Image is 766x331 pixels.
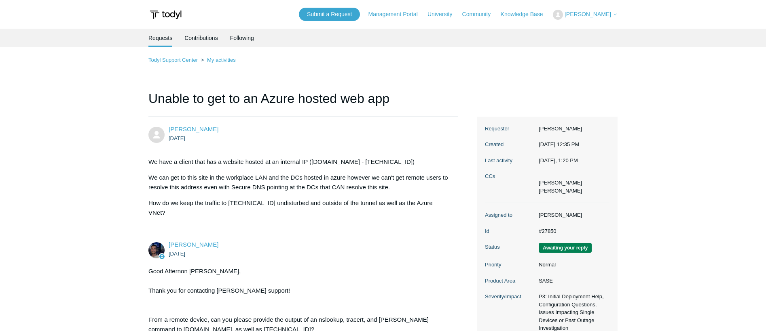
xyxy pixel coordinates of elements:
[539,141,579,147] time: 09/02/2025, 12:35
[368,10,426,19] a: Management Portal
[299,8,360,21] a: Submit a Request
[485,261,535,269] dt: Priority
[485,277,535,285] dt: Product Area
[184,29,218,47] a: Contributions
[148,89,458,117] h1: Unable to get to an Azure hosted web app
[148,57,199,63] li: Todyl Support Center
[169,135,185,141] time: 09/02/2025, 12:35
[539,179,582,187] li: Edward Tanase
[539,243,592,253] span: We are waiting for you to respond
[565,11,611,17] span: [PERSON_NAME]
[169,241,218,248] span: Connor Davis
[207,57,236,63] a: My activities
[230,29,254,47] a: Following
[462,10,499,19] a: Community
[485,172,535,180] dt: CCs
[535,227,609,235] dd: #27850
[169,241,218,248] a: [PERSON_NAME]
[148,198,450,218] p: How do we keep the traffic to [TECHNICAL_ID] undisturbed and outside of the tunnel as well as the...
[485,140,535,149] dt: Created
[148,173,450,192] p: We can get to this site in the workplace LAN and the DCs hosted in azure however we can't get rem...
[148,57,198,63] a: Todyl Support Center
[535,277,609,285] dd: SASE
[553,10,618,20] button: [PERSON_NAME]
[169,126,218,132] a: [PERSON_NAME]
[485,157,535,165] dt: Last activity
[485,293,535,301] dt: Severity/Impact
[501,10,551,19] a: Knowledge Base
[485,227,535,235] dt: Id
[535,211,609,219] dd: [PERSON_NAME]
[485,125,535,133] dt: Requester
[485,211,535,219] dt: Assigned to
[535,261,609,269] dd: Normal
[539,157,578,163] time: 09/04/2025, 13:20
[535,125,609,133] dd: [PERSON_NAME]
[169,251,185,257] time: 09/02/2025, 12:44
[169,126,218,132] span: Charles Perkins
[427,10,460,19] a: University
[148,29,172,47] li: Requests
[199,57,236,63] li: My activities
[539,187,582,195] li: Aaron Argiropoulos
[485,243,535,251] dt: Status
[148,157,450,167] p: We have a client that has a website hosted at an internal IP ([DOMAIN_NAME] - [TECHNICAL_ID])
[148,7,183,22] img: Todyl Support Center Help Center home page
